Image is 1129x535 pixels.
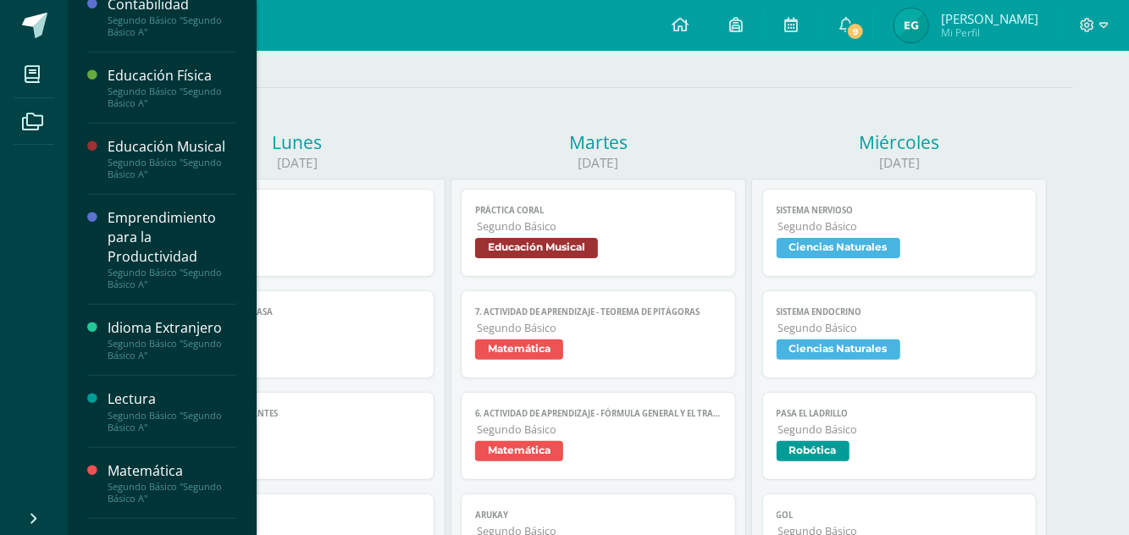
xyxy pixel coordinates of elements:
[176,422,421,437] span: Segundo Básico
[150,154,446,172] div: [DATE]
[108,66,236,109] a: Educación FísicaSegundo Básico "Segundo Básico A"
[108,461,236,505] a: MatemáticaSegundo Básico "Segundo Básico A"
[475,205,722,216] span: Práctica Coral
[108,389,236,409] div: Lectura
[778,219,1023,234] span: Segundo Básico
[451,130,746,154] div: Martes
[176,219,421,234] span: Segundo Básico
[762,290,1038,378] a: sistema endocrinoSegundo BásicoCiencias Naturales
[461,189,736,277] a: Práctica CoralSegundo BásicoEducación Musical
[475,238,598,258] span: Educación Musical
[751,130,1047,154] div: Miércoles
[108,157,236,180] div: Segundo Básico "Segundo Básico A"
[160,189,435,277] a: Reto 5 Clase 1 y 2Segundo BásicoIMPACT
[475,339,563,360] span: Matemática
[846,22,865,41] span: 9
[108,208,236,267] div: Emprendimiento para la Productividad
[461,392,736,480] a: 6. Actividad de aprendizaje - Fórmula general y el trazo de ángulos .Segundo BásicoMatemática
[108,481,236,505] div: Segundo Básico "Segundo Básico A"
[762,392,1038,480] a: Pasa el ladrilloSegundo BásicoRobótica
[108,338,236,361] div: Segundo Básico "Segundo Básico A"
[777,306,1023,317] span: sistema endocrino
[475,510,722,521] span: Arukay
[108,137,236,180] a: Educación MusicalSegundo Básico "Segundo Básico A"
[477,321,722,335] span: Segundo Básico
[778,422,1023,437] span: Segundo Básico
[762,189,1038,277] a: sistema nerviosoSegundo BásicoCiencias Naturales
[777,408,1023,419] span: Pasa el ladrillo
[176,321,421,335] span: Segundo Básico
[777,238,900,258] span: Ciencias Naturales
[174,205,421,216] span: Reto 5 Clase 1 y 2
[108,14,236,38] div: Segundo Básico "Segundo Básico A"
[174,306,421,317] span: Reto 5 Desafío en casa
[778,321,1023,335] span: Segundo Básico
[941,25,1038,40] span: Mi Perfil
[108,389,236,433] a: LecturaSegundo Básico "Segundo Básico A"
[150,130,446,154] div: Lunes
[751,154,1047,172] div: [DATE]
[174,510,421,521] span: Reto 6 Clases 1, 2
[777,510,1023,521] span: Gol
[777,441,850,461] span: Robótica
[894,8,928,42] img: a28feb5e9254d2fc6a7d08f13ef48b4c.png
[475,306,722,317] span: 7. Actividad de aprendizaje - Teorema de Pitágoras
[941,10,1038,27] span: [PERSON_NAME]
[477,422,722,437] span: Segundo Básico
[451,154,746,172] div: [DATE]
[108,85,236,109] div: Segundo Básico "Segundo Básico A"
[477,219,722,234] span: Segundo Básico
[174,408,421,419] span: Reto 5 Metes Brillantes
[777,339,900,360] span: Ciencias Naturales
[108,267,236,290] div: Segundo Básico "Segundo Básico A"
[108,318,236,338] div: Idioma Extranjero
[461,290,736,378] a: 7. Actividad de aprendizaje - Teorema de PitágorasSegundo BásicoMatemática
[108,410,236,433] div: Segundo Básico "Segundo Básico A"
[777,205,1023,216] span: sistema nervioso
[475,441,563,461] span: Matemática
[108,461,236,481] div: Matemática
[108,66,236,85] div: Educación Física
[475,408,722,419] span: 6. Actividad de aprendizaje - Fórmula general y el trazo de ángulos .
[108,137,236,157] div: Educación Musical
[160,290,435,378] a: Reto 5 Desafío en casaSegundo BásicoIMPACT
[108,208,236,290] a: Emprendimiento para la ProductividadSegundo Básico "Segundo Básico A"
[108,318,236,361] a: Idioma ExtranjeroSegundo Básico "Segundo Básico A"
[160,392,435,480] a: Reto 5 Metes BrillantesSegundo BásicoIMPACT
